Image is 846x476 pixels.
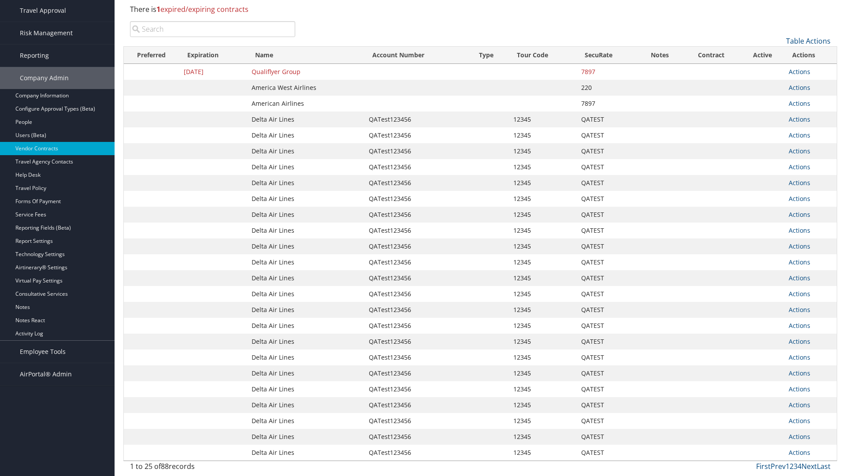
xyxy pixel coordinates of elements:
[509,318,577,334] td: 12345
[789,163,810,171] a: Actions
[577,47,638,64] th: SecuRate: activate to sort column ascending
[247,64,364,80] td: Qualiflyer Group
[509,47,577,64] th: Tour Code: activate to sort column ascending
[794,461,798,471] a: 3
[789,147,810,155] a: Actions
[247,334,364,350] td: Delta Air Lines
[247,207,364,223] td: Delta Air Lines
[789,210,810,219] a: Actions
[577,413,638,429] td: QATEST
[364,112,471,127] td: QATest123456
[364,429,471,445] td: QATest123456
[20,341,66,363] span: Employee Tools
[509,159,577,175] td: 12345
[364,286,471,302] td: QATest123456
[364,254,471,270] td: QATest123456
[364,159,471,175] td: QATest123456
[247,286,364,302] td: Delta Air Lines
[789,416,810,425] a: Actions
[247,238,364,254] td: Delta Air Lines
[364,413,471,429] td: QATest123456
[789,353,810,361] a: Actions
[364,143,471,159] td: QATest123456
[789,290,810,298] a: Actions
[789,258,810,266] a: Actions
[577,254,638,270] td: QATEST
[509,445,577,461] td: 12345
[124,47,179,64] th: Preferred: activate to sort column ascending
[789,369,810,377] a: Actions
[509,112,577,127] td: 12345
[790,461,794,471] a: 2
[509,350,577,365] td: 12345
[247,365,364,381] td: Delta Air Lines
[20,22,73,44] span: Risk Management
[682,47,741,64] th: Contract: activate to sort column ascending
[577,112,638,127] td: QATEST
[577,334,638,350] td: QATEST
[577,96,638,112] td: 7897
[801,461,817,471] a: Next
[789,321,810,330] a: Actions
[364,191,471,207] td: QATest123456
[577,191,638,207] td: QATEST
[577,365,638,381] td: QATEST
[789,83,810,92] a: Actions
[364,365,471,381] td: QATest123456
[247,302,364,318] td: Delta Air Lines
[577,350,638,365] td: QATEST
[789,337,810,346] a: Actions
[789,448,810,457] a: Actions
[577,64,638,80] td: 7897
[509,270,577,286] td: 12345
[577,318,638,334] td: QATEST
[789,432,810,441] a: Actions
[179,47,247,64] th: Expiration: activate to sort column descending
[364,445,471,461] td: QATest123456
[577,429,638,445] td: QATEST
[156,4,249,14] span: expired/expiring contracts
[789,194,810,203] a: Actions
[364,127,471,143] td: QATest123456
[247,429,364,445] td: Delta Air Lines
[364,270,471,286] td: QATest123456
[756,461,771,471] a: First
[638,47,682,64] th: Notes: activate to sort column ascending
[247,445,364,461] td: Delta Air Lines
[364,302,471,318] td: QATest123456
[247,143,364,159] td: Delta Air Lines
[247,159,364,175] td: Delta Air Lines
[130,21,295,37] input: Search
[247,47,364,64] th: Name: activate to sort column ascending
[156,4,160,14] strong: 1
[247,254,364,270] td: Delta Air Lines
[509,143,577,159] td: 12345
[577,238,638,254] td: QATEST
[817,461,831,471] a: Last
[247,413,364,429] td: Delta Air Lines
[577,381,638,397] td: QATEST
[247,175,364,191] td: Delta Air Lines
[364,318,471,334] td: QATest123456
[789,115,810,123] a: Actions
[577,445,638,461] td: QATEST
[786,36,831,46] a: Table Actions
[471,47,509,64] th: Type: activate to sort column ascending
[786,461,790,471] a: 1
[364,350,471,365] td: QATest123456
[130,461,295,476] div: 1 to 25 of records
[247,381,364,397] td: Delta Air Lines
[364,238,471,254] td: QATest123456
[577,223,638,238] td: QATEST
[509,254,577,270] td: 12345
[577,286,638,302] td: QATEST
[364,223,471,238] td: QATest123456
[789,99,810,108] a: Actions
[789,401,810,409] a: Actions
[784,47,837,64] th: Actions
[20,45,49,67] span: Reporting
[247,80,364,96] td: America West Airlines
[789,178,810,187] a: Actions
[577,207,638,223] td: QATEST
[20,363,72,385] span: AirPortal® Admin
